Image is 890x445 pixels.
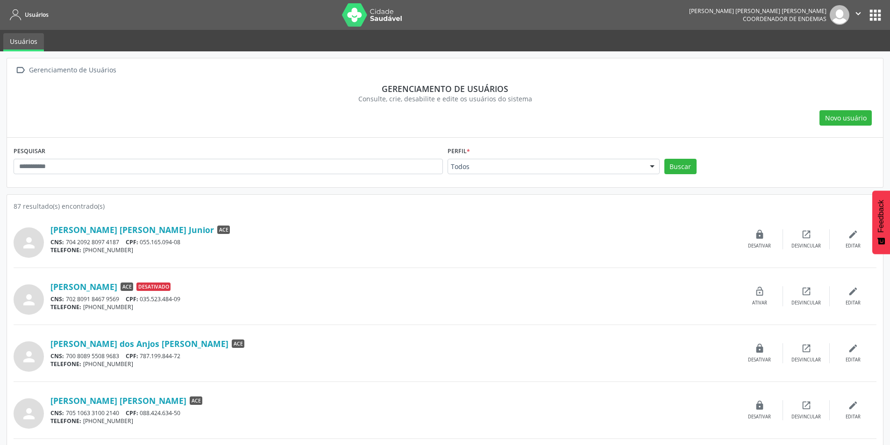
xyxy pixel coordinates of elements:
span: CNS: [50,409,64,417]
div: Desvincular [791,300,821,306]
span: Usuários [25,11,49,19]
span: TELEFONE: [50,360,81,368]
a: [PERSON_NAME] [PERSON_NAME] Junior [50,225,214,235]
span: CPF: [126,238,138,246]
div: Editar [846,300,861,306]
div: Desvincular [791,357,821,363]
span: ACE [232,339,244,348]
span: CPF: [126,409,138,417]
span: Todos [451,162,641,171]
div: Consulte, crie, desabilite e edite os usuários do sistema [20,94,870,104]
div: [PHONE_NUMBER] [50,246,736,254]
i: edit [848,229,858,240]
i: open_in_new [801,343,812,353]
span: TELEFONE: [50,246,81,254]
img: img [830,5,849,25]
div: [PHONE_NUMBER] [50,360,736,368]
span: CNS: [50,352,64,360]
span: CPF: [126,352,138,360]
i: person [21,348,37,365]
i: lock [755,343,765,353]
i: open_in_new [801,286,812,297]
button: Buscar [664,159,697,175]
div: Ativar [752,300,767,306]
a: Usuários [7,7,49,22]
button: Novo usuário [819,110,872,126]
div: Editar [846,243,861,249]
div: Desativar [748,243,771,249]
span: Feedback [877,200,885,233]
button:  [849,5,867,25]
div: 87 resultado(s) encontrado(s) [14,201,876,211]
span: TELEFONE: [50,417,81,425]
i: lock_open [755,286,765,297]
span: ACE [217,226,230,234]
a: [PERSON_NAME] dos Anjos [PERSON_NAME] [50,339,228,349]
button: apps [867,7,883,23]
i: edit [848,286,858,297]
i: lock [755,229,765,240]
span: CNS: [50,295,64,303]
a: [PERSON_NAME] [PERSON_NAME] [50,396,186,406]
div: Gerenciamento de usuários [20,84,870,94]
label: Perfil [448,144,470,159]
div: Editar [846,414,861,420]
a:  Gerenciamento de Usuários [14,64,118,77]
i: edit [848,400,858,410]
div: 700 8089 5508 9683 787.199.844-72 [50,352,736,360]
a: [PERSON_NAME] [50,282,117,292]
div: Desvincular [791,414,821,420]
span: TELEFONE: [50,303,81,311]
div: 705 1063 3100 2140 088.424.634-50 [50,409,736,417]
div: [PHONE_NUMBER] [50,303,736,311]
i: edit [848,343,858,353]
div: 702 8091 8467 9569 035.523.484-09 [50,295,736,303]
i: person [21,234,37,251]
button: Feedback - Mostrar pesquisa [872,191,890,254]
span: Novo usuário [825,113,867,123]
div: 704 2092 8097 4187 055.165.094-08 [50,238,736,246]
span: ACE [121,283,133,291]
i:  [14,64,27,77]
div: Editar [846,357,861,363]
div: Gerenciamento de Usuários [27,64,118,77]
span: CPF: [126,295,138,303]
span: Desativado [136,283,171,291]
i:  [853,8,863,19]
span: ACE [190,396,202,405]
i: open_in_new [801,229,812,240]
span: Coordenador de Endemias [743,15,826,23]
div: Desvincular [791,243,821,249]
label: PESQUISAR [14,144,45,159]
div: Desativar [748,357,771,363]
i: person [21,291,37,308]
a: Usuários [3,33,44,51]
div: [PHONE_NUMBER] [50,417,736,425]
div: Desativar [748,414,771,420]
i: open_in_new [801,400,812,410]
div: [PERSON_NAME] [PERSON_NAME] [PERSON_NAME] [689,7,826,15]
span: CNS: [50,238,64,246]
i: lock [755,400,765,410]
